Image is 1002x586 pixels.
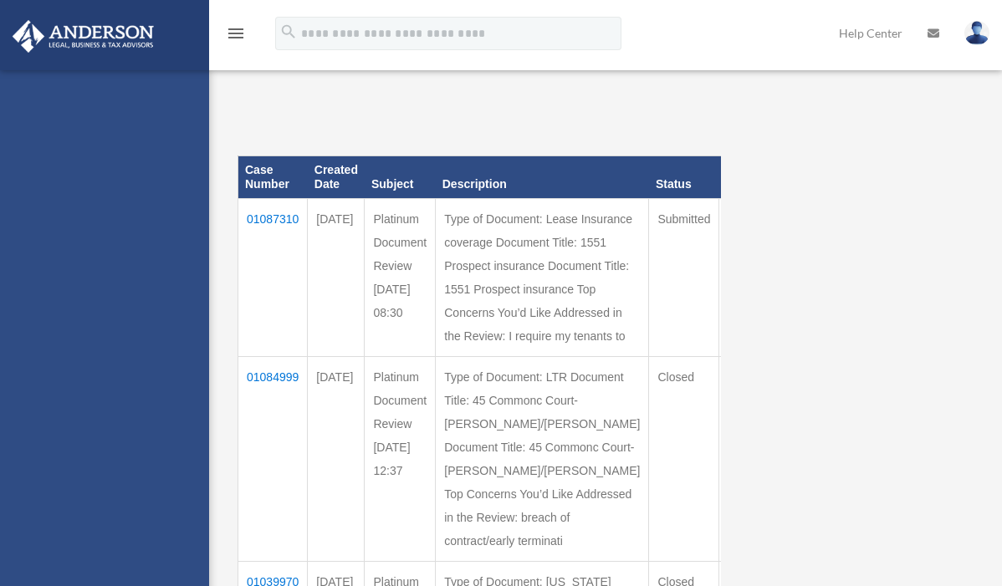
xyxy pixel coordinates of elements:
i: search [279,23,298,41]
td: Normal [719,357,775,562]
td: Platinum Document Review [DATE] 12:37 [365,357,436,562]
th: Subject [365,156,436,199]
td: Normal [719,199,775,357]
th: Status [649,156,719,199]
td: [DATE] [308,357,365,562]
td: Platinum Document Review [DATE] 08:30 [365,199,436,357]
a: menu [226,29,246,43]
th: Priority [719,156,775,199]
td: 01084999 [238,357,308,562]
td: Submitted [649,199,719,357]
th: Created Date [308,156,365,199]
img: User Pic [964,21,989,45]
th: Case Number [238,156,308,199]
td: Type of Document: LTR Document Title: 45 Commonc Court- [PERSON_NAME]/[PERSON_NAME] Document Titl... [436,357,649,562]
td: [DATE] [308,199,365,357]
img: Anderson Advisors Platinum Portal [8,20,159,53]
i: menu [226,23,246,43]
td: Type of Document: Lease Insurance coverage Document Title: 1551 Prospect insurance Document Title... [436,199,649,357]
td: 01087310 [238,199,308,357]
td: Closed [649,357,719,562]
th: Description [436,156,649,199]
